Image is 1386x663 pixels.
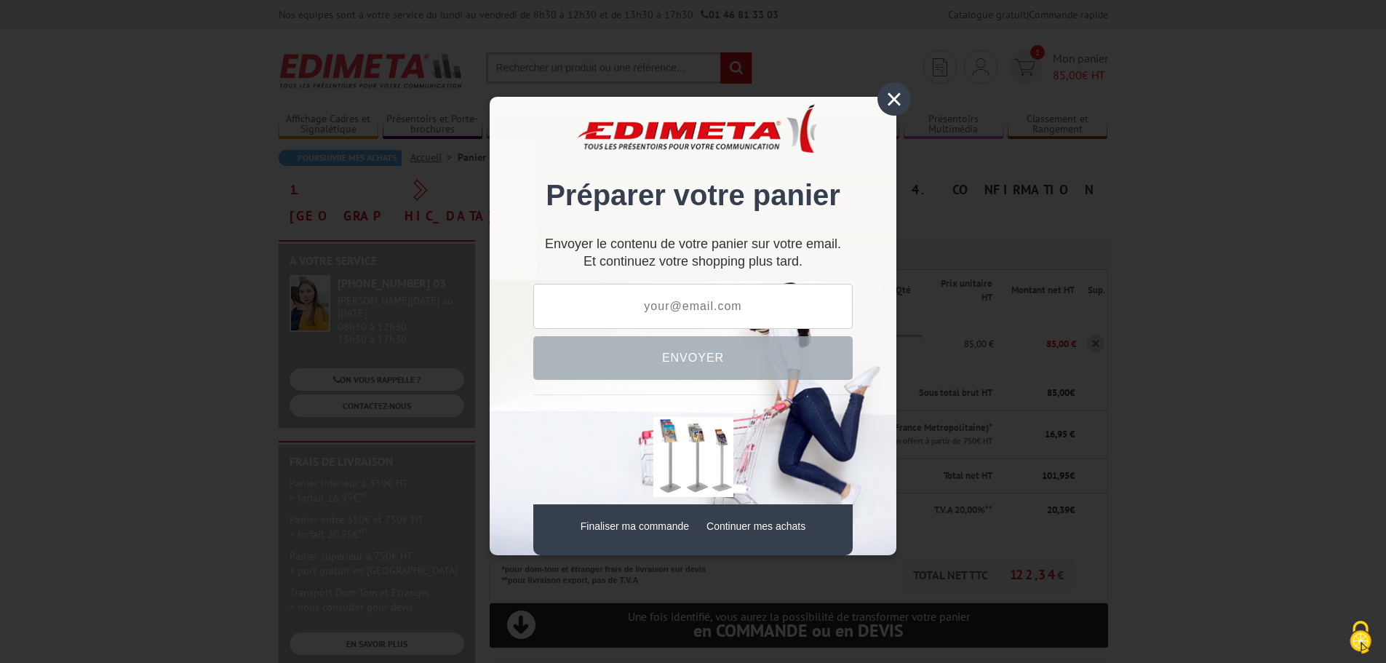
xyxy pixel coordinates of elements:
input: your@email.com [533,284,853,329]
div: Et continuez votre shopping plus tard. [533,242,853,269]
img: Cookies (fenêtre modale) [1342,619,1379,656]
div: × [877,82,911,116]
button: Cookies (fenêtre modale) [1335,614,1386,663]
div: Préparer votre panier [533,119,853,227]
a: Finaliser ma commande [581,520,689,532]
a: Continuer mes achats [706,520,805,532]
button: Envoyer [533,336,853,380]
p: Envoyer le contenu de votre panier sur votre email. [533,242,853,246]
